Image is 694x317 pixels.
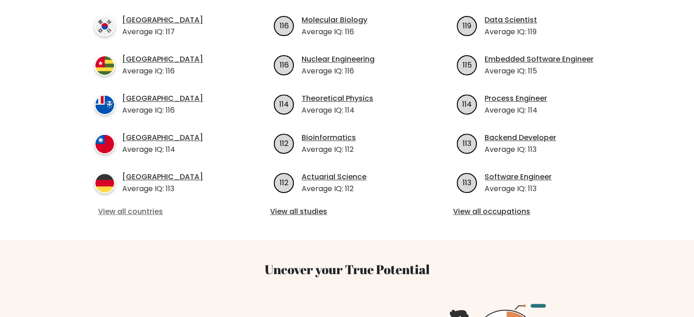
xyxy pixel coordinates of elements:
p: Average IQ: 117 [122,26,203,37]
p: Average IQ: 112 [302,144,356,155]
a: Theoretical Physics [302,93,373,104]
text: 119 [463,20,471,31]
p: Average IQ: 116 [302,26,367,37]
text: 112 [280,177,288,187]
img: country [94,94,115,115]
a: [GEOGRAPHIC_DATA] [122,54,203,65]
a: Molecular Biology [302,15,367,26]
a: View all studies [270,206,424,217]
p: Average IQ: 116 [122,66,203,77]
text: 114 [462,99,472,109]
a: View all occupations [453,206,607,217]
p: Average IQ: 113 [485,183,552,194]
a: Data Scientist [485,15,537,26]
p: Average IQ: 114 [485,105,547,116]
p: Average IQ: 116 [122,105,203,116]
text: 113 [463,177,471,187]
a: [GEOGRAPHIC_DATA] [122,93,203,104]
p: Average IQ: 112 [302,183,366,194]
text: 114 [279,99,289,109]
text: 115 [463,59,472,70]
a: [GEOGRAPHIC_DATA] [122,15,203,26]
a: Process Engineer [485,93,547,104]
text: 116 [280,20,289,31]
a: [GEOGRAPHIC_DATA] [122,171,203,182]
a: Actuarial Science [302,171,366,182]
p: Average IQ: 113 [485,144,556,155]
p: Average IQ: 114 [302,105,373,116]
h3: Uncover your True Potential [52,262,643,277]
img: country [94,173,115,193]
a: View all countries [98,206,230,217]
text: 116 [280,59,289,70]
p: Average IQ: 119 [485,26,537,37]
a: Embedded Software Engineer [485,54,594,65]
img: country [94,16,115,36]
a: [GEOGRAPHIC_DATA] [122,132,203,143]
img: country [94,134,115,154]
p: Average IQ: 114 [122,144,203,155]
text: 113 [463,138,471,148]
img: country [94,55,115,76]
p: Average IQ: 115 [485,66,594,77]
text: 112 [280,138,288,148]
a: Software Engineer [485,171,552,182]
p: Average IQ: 113 [122,183,203,194]
p: Average IQ: 116 [302,66,375,77]
a: Bioinformatics [302,132,356,143]
a: Nuclear Engineering [302,54,375,65]
a: Backend Developer [485,132,556,143]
